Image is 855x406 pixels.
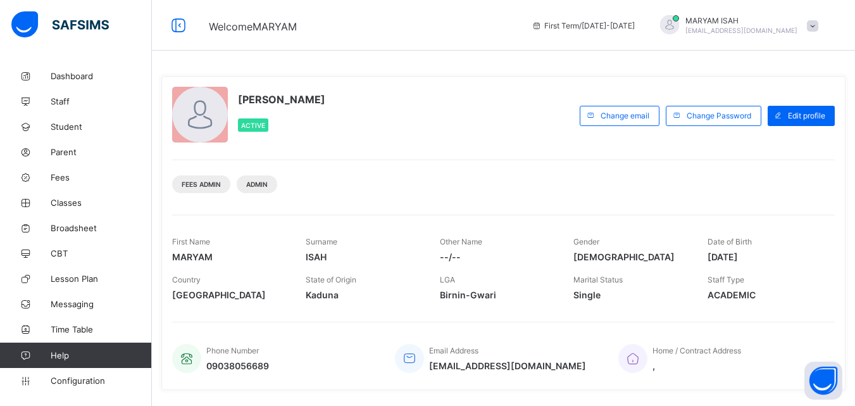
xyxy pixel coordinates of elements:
[440,237,482,246] span: Other Name
[51,122,152,132] span: Student
[687,111,751,120] span: Change Password
[573,289,688,300] span: Single
[51,147,152,157] span: Parent
[306,251,420,262] span: ISAH
[429,360,586,371] span: [EMAIL_ADDRESS][DOMAIN_NAME]
[440,275,455,284] span: LGA
[51,223,152,233] span: Broadsheet
[206,360,269,371] span: 09038056689
[209,20,297,33] span: Welcome MARYAM
[440,289,554,300] span: Birnin-Gwari
[51,96,152,106] span: Staff
[172,289,287,300] span: [GEOGRAPHIC_DATA]
[11,11,109,38] img: safsims
[51,350,151,360] span: Help
[573,275,623,284] span: Marital Status
[51,376,151,386] span: Configuration
[51,71,152,81] span: Dashboard
[708,251,822,262] span: [DATE]
[51,248,152,258] span: CBT
[804,362,842,400] button: Open asap
[51,172,152,182] span: Fees
[532,21,635,30] span: session/term information
[172,237,210,246] span: First Name
[708,275,744,284] span: Staff Type
[647,15,825,36] div: MARYAMISAH
[238,93,325,106] span: [PERSON_NAME]
[182,181,221,188] span: Fees Admin
[440,251,554,262] span: --/--
[172,251,287,262] span: MARYAM
[51,324,152,334] span: Time Table
[708,289,822,300] span: ACADEMIC
[573,251,688,262] span: [DEMOGRAPHIC_DATA]
[685,27,797,34] span: [EMAIL_ADDRESS][DOMAIN_NAME]
[306,289,420,300] span: Kaduna
[652,346,741,355] span: Home / Contract Address
[652,360,741,371] span: ,
[685,16,797,25] span: MARYAM ISAH
[573,237,599,246] span: Gender
[246,181,268,188] span: Admin
[51,274,152,284] span: Lesson Plan
[51,198,152,208] span: Classes
[241,122,265,129] span: Active
[306,275,356,284] span: State of Origin
[51,299,152,309] span: Messaging
[306,237,337,246] span: Surname
[601,111,649,120] span: Change email
[206,346,259,355] span: Phone Number
[172,275,201,284] span: Country
[788,111,825,120] span: Edit profile
[708,237,752,246] span: Date of Birth
[429,346,478,355] span: Email Address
